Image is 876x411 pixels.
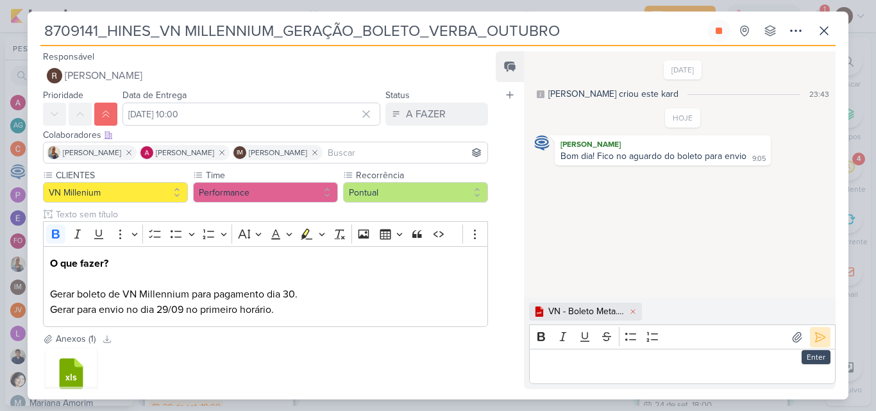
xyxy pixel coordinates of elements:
[355,169,488,182] label: Recorrência
[548,305,625,318] div: VN - Boleto Meta.pdf
[237,150,243,156] p: IM
[529,324,836,349] div: Editor toolbar
[55,169,188,182] label: CLIENTES
[156,147,214,158] span: [PERSON_NAME]
[205,169,338,182] label: Time
[46,387,97,399] div: VN MILLENNIUM_Plano de Mídia_De Agosto V2 (3).xlsx
[43,221,488,246] div: Editor toolbar
[47,146,60,159] img: Iara Santos
[406,106,446,122] div: A FAZER
[560,151,746,162] div: Bom dia! Fico no aguardo do boleto para envio
[529,349,836,384] div: Editor editing area: main
[50,257,108,270] strong: O que fazer?
[548,87,678,101] div: [PERSON_NAME] criou este kard
[233,146,246,159] div: Isabella Machado Guimarães
[43,64,488,87] button: [PERSON_NAME]
[802,350,830,364] div: Enter
[325,145,485,160] input: Buscar
[249,147,307,158] span: [PERSON_NAME]
[714,26,724,36] div: Parar relógio
[557,138,768,151] div: [PERSON_NAME]
[343,182,488,203] button: Pontual
[65,68,142,83] span: [PERSON_NAME]
[385,90,410,101] label: Status
[53,208,488,221] input: Texto sem título
[122,90,187,101] label: Data de Entrega
[43,128,488,142] div: Colaboradores
[63,147,121,158] span: [PERSON_NAME]
[193,182,338,203] button: Performance
[56,332,96,346] div: Anexos (1)
[40,19,705,42] input: Kard Sem Título
[43,246,488,328] div: Editor editing area: main
[385,103,488,126] button: A FAZER
[534,135,550,151] img: Caroline Traven De Andrade
[809,88,829,100] div: 23:43
[752,154,766,164] div: 9:05
[47,68,62,83] img: Rafael Dornelles
[50,256,481,317] p: Gerar boleto de VN Millennium para pagamento dia 30. Gerar para envio no dia 29/09 no primeiro ho...
[140,146,153,159] img: Alessandra Gomes
[43,182,188,203] button: VN Millenium
[43,51,94,62] label: Responsável
[43,90,83,101] label: Prioridade
[122,103,380,126] input: Select a date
